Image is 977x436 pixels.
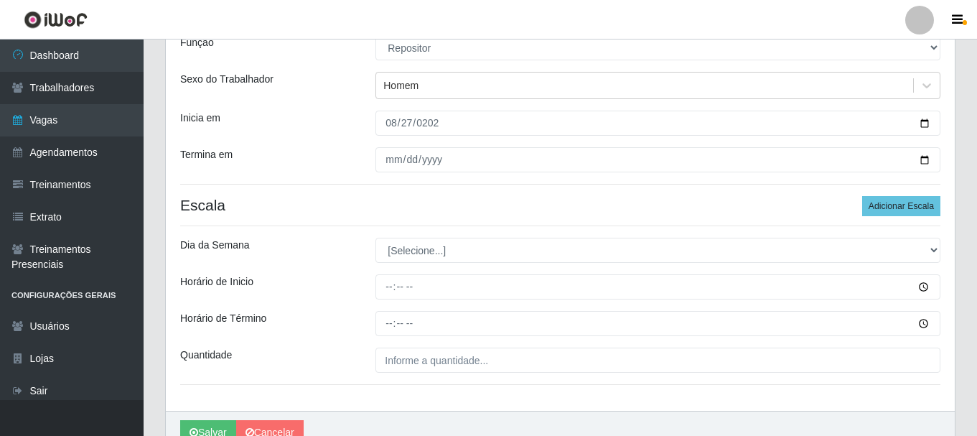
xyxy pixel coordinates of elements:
[180,147,233,162] label: Termina em
[180,72,274,87] label: Sexo do Trabalhador
[375,348,940,373] input: Informe a quantidade...
[180,238,250,253] label: Dia da Semana
[180,35,214,50] label: Função
[180,274,253,289] label: Horário de Inicio
[180,111,220,126] label: Inicia em
[180,196,940,214] h4: Escala
[383,78,419,93] div: Homem
[375,147,940,172] input: 00/00/0000
[862,196,940,216] button: Adicionar Escala
[375,311,940,336] input: 00:00
[180,348,232,363] label: Quantidade
[375,111,940,136] input: 00/00/0000
[180,311,266,326] label: Horário de Término
[375,274,940,300] input: 00:00
[24,11,88,29] img: CoreUI Logo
